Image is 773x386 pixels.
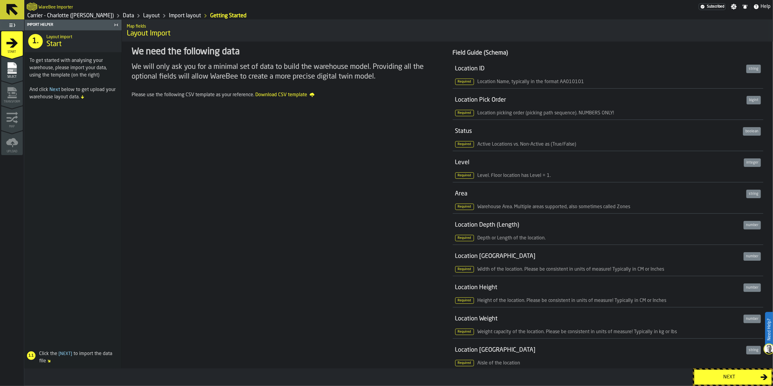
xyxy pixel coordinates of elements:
h2: Sub Title [39,4,73,10]
a: link-to-/wh/i/e074fb63-00ea-4531-a7c9-ea0a191b3e4f/import/layout/ [169,12,201,19]
div: number [744,315,761,323]
div: Area [455,190,744,198]
span: Required [455,297,474,304]
span: Required [455,329,474,335]
div: Location Pick Order [455,96,744,104]
span: Required [455,141,474,147]
div: Click the to import the data file [25,350,119,365]
div: bigint [747,96,761,104]
span: Aisle of the location [478,361,520,366]
li: menu Transform [1,81,23,105]
div: Level [455,158,742,167]
div: Location Weight [455,315,741,323]
div: Location [GEOGRAPHIC_DATA] [455,346,744,354]
span: Start [46,39,62,49]
nav: Breadcrumb [27,12,399,19]
h2: Sub Title [46,33,117,39]
span: Please use the following CSV template as your reference. [132,93,254,97]
li: menu Map [1,106,23,130]
header: Import Helper [25,20,122,30]
div: Next [698,374,761,381]
div: We will only ask you for a minimal set of data to build the warehouse model. Providing all the op... [132,62,442,82]
span: Select [1,75,23,79]
label: button-toggle-Notifications [740,4,751,10]
span: Map [1,125,23,128]
span: Help [761,3,771,10]
label: button-toggle-Help [751,3,773,10]
span: Weight capacity of the location. Please be consistent in units of measure! Typically in kg or lbs [478,330,677,334]
label: button-toggle-Settings [728,4,739,10]
li: menu Select [1,56,23,80]
span: Next [57,352,73,356]
div: 1. [28,34,43,49]
div: number [744,252,761,261]
div: Menu Subscription [699,3,726,10]
li: menu Upload [1,131,23,155]
span: Level. Floor location has Level = 1. [478,173,551,178]
a: link-to-/wh/i/e074fb63-00ea-4531-a7c9-ea0a191b3e4f/data [123,12,134,19]
a: link-to-/wh/i/e074fb63-00ea-4531-a7c9-ea0a191b3e4f/designer [143,12,160,19]
span: Next [49,87,60,92]
button: button-Next [694,370,772,385]
div: Location [GEOGRAPHIC_DATA] [455,252,741,261]
span: Transform [1,100,23,103]
label: button-toggle-Toggle Full Menu [1,21,23,29]
div: And click below to get upload your warehouse layout data. [29,86,117,101]
h2: Sub Title [127,23,768,29]
div: number [744,283,761,292]
div: Field Guide (Schema) [453,49,764,57]
span: Height of the location. Please be consistent in units of measure! Typically in CM or Inches [478,298,667,303]
span: Subscribed [707,5,724,9]
div: title-Layout Import [122,20,773,42]
span: Required [455,110,474,116]
div: title-Start [25,30,122,52]
span: Start [1,50,23,54]
span: Depth or Length of the location. [478,236,546,241]
div: Location ID [455,65,744,73]
span: [ [59,352,60,356]
span: Required [455,172,474,179]
li: menu Start [1,31,23,56]
a: link-to-/wh/i/e074fb63-00ea-4531-a7c9-ea0a191b3e4f [27,12,114,19]
span: Upload [1,150,23,153]
div: string [746,346,761,354]
div: Location Height [455,283,741,292]
div: Import Helper [26,23,112,27]
div: string [746,190,761,198]
span: Location picking order (picking path sequence). NUMBERS ONLY! [478,111,614,116]
a: link-to-/wh/i/e074fb63-00ea-4531-a7c9-ea0a191b3e4f/settings/billing [699,3,726,10]
span: Layout Import [127,29,768,39]
span: Required [455,266,474,273]
div: integer [744,158,761,167]
div: boolean [743,127,761,136]
div: We need the following data [132,46,442,57]
label: button-toggle-Close me [112,21,120,29]
div: Location Depth (Length) [455,221,741,229]
label: Need Help? [766,313,772,347]
span: Location Name, typically in the format AA010101 [478,80,584,84]
span: Active Locations vs. Non-Active as (True/False) [478,142,576,147]
span: ] [71,352,72,356]
div: Status [455,127,741,136]
div: To get started with analysing your warehouse, please import your data, using the template (on the... [29,57,117,79]
div: string [746,65,761,73]
span: Required [455,79,474,85]
span: Required [455,235,474,241]
span: Warehouse Area. Multiple areas supported, also sometimes called Zones [478,205,630,209]
span: Required [455,204,474,210]
a: logo-header [27,1,37,12]
div: number [744,221,761,229]
span: 1.1 [27,354,35,358]
span: Required [455,360,474,366]
a: link-to-/wh/i/e074fb63-00ea-4531-a7c9-ea0a191b3e4f/import/layout [210,12,247,19]
a: Download CSV template [255,91,314,99]
span: Width of the location. Please be consistent in units of measure! Typically in CM or Inches [478,267,664,272]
